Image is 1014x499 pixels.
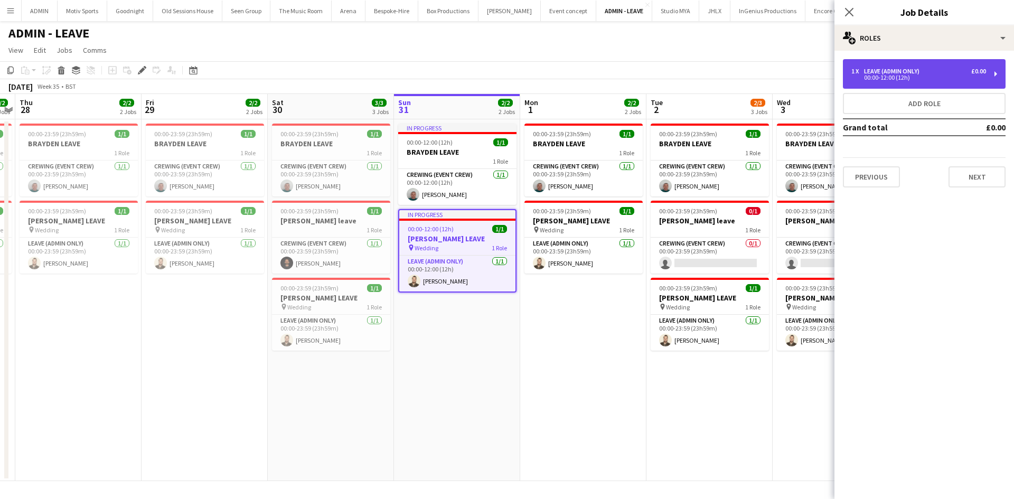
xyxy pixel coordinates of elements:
[523,103,538,116] span: 1
[280,207,339,215] span: 00:00-23:59 (23h59m)
[493,157,508,165] span: 1 Role
[408,225,454,233] span: 00:00-12:00 (12h)
[659,284,717,292] span: 00:00-23:59 (23h59m)
[785,130,843,138] span: 00:00-23:59 (23h59m)
[399,234,515,243] h3: [PERSON_NAME] LEAVE
[367,226,382,234] span: 1 Role
[79,43,111,57] a: Comms
[272,98,284,107] span: Sat
[418,1,478,21] button: Box Productions
[777,216,895,225] h3: [PERSON_NAME] leave
[777,315,895,351] app-card-role: Leave (admin only)1/100:00-23:59 (23h59m)[PERSON_NAME]
[20,124,138,196] div: 00:00-23:59 (23h59m)1/1BRAYDEN LEAVE1 RoleCrewing (Event Crew)1/100:00-23:59 (23h59m)[PERSON_NAME]
[843,93,1006,114] button: Add role
[246,99,260,107] span: 2/2
[8,25,89,41] h1: ADMIN - LEAVE
[659,130,717,138] span: 00:00-23:59 (23h59m)
[20,201,138,274] div: 00:00-23:59 (23h59m)1/1[PERSON_NAME] LEAVE Wedding1 RoleLeave (admin only)1/100:00-23:59 (23h59m)...
[398,147,517,157] h3: BRAYDEN LEAVE
[119,99,134,107] span: 2/2
[115,130,129,138] span: 1/1
[280,130,339,138] span: 00:00-23:59 (23h59m)
[398,124,517,205] app-job-card: In progress00:00-12:00 (12h)1/1BRAYDEN LEAVE1 RoleCrewing (Event Crew)1/100:00-12:00 (12h)[PERSON...
[651,139,769,148] h3: BRAYDEN LEAVE
[415,244,438,252] span: Wedding
[624,99,639,107] span: 2/2
[777,238,895,274] app-card-role: Crewing (Event Crew)0/100:00-23:59 (23h59m)
[367,149,382,157] span: 1 Role
[332,1,365,21] button: Arena
[492,244,507,252] span: 1 Role
[367,303,382,311] span: 1 Role
[498,99,513,107] span: 2/2
[619,207,634,215] span: 1/1
[34,45,46,55] span: Edit
[154,207,212,215] span: 00:00-23:59 (23h59m)
[398,124,517,132] div: In progress
[146,216,264,225] h3: [PERSON_NAME] LEAVE
[154,130,212,138] span: 00:00-23:59 (23h59m)
[651,161,769,196] app-card-role: Crewing (Event Crew)1/100:00-23:59 (23h59m)[PERSON_NAME]
[4,43,27,57] a: View
[775,103,791,116] span: 3
[651,278,769,351] app-job-card: 00:00-23:59 (23h59m)1/1[PERSON_NAME] LEAVE Wedding1 RoleLeave (admin only)1/100:00-23:59 (23h59m)...
[65,82,76,90] div: BST
[533,130,591,138] span: 00:00-23:59 (23h59m)
[240,226,256,234] span: 1 Role
[407,138,453,146] span: 00:00-12:00 (12h)
[745,303,760,311] span: 1 Role
[851,68,864,75] div: 1 x
[272,201,390,274] app-job-card: 00:00-23:59 (23h59m)1/1[PERSON_NAME] leave1 RoleCrewing (Event Crew)1/100:00-23:59 (23h59m)[PERSO...
[35,82,61,90] span: Week 35
[492,225,507,233] span: 1/1
[57,45,72,55] span: Jobs
[499,108,515,116] div: 2 Jobs
[478,1,541,21] button: [PERSON_NAME]
[533,207,591,215] span: 00:00-23:59 (23h59m)
[864,68,924,75] div: Leave (admin only)
[270,103,284,116] span: 30
[272,315,390,351] app-card-role: Leave (admin only)1/100:00-23:59 (23h59m)[PERSON_NAME]
[399,256,515,291] app-card-role: Leave (admin only)1/100:00-12:00 (12h)[PERSON_NAME]
[540,226,564,234] span: Wedding
[20,238,138,274] app-card-role: Leave (admin only)1/100:00-23:59 (23h59m)[PERSON_NAME]
[20,216,138,225] h3: [PERSON_NAME] LEAVE
[785,284,843,292] span: 00:00-23:59 (23h59m)
[367,207,382,215] span: 1/1
[372,99,387,107] span: 3/3
[28,130,86,138] span: 00:00-23:59 (23h59m)
[272,124,390,196] app-job-card: 00:00-23:59 (23h59m)1/1BRAYDEN LEAVE1 RoleCrewing (Event Crew)1/100:00-23:59 (23h59m)[PERSON_NAME]
[524,139,643,148] h3: BRAYDEN LEAVE
[222,1,270,21] button: Seen Group
[777,124,895,196] app-job-card: 00:00-23:59 (23h59m)1/1BRAYDEN LEAVE1 RoleCrewing (Event Crew)1/100:00-23:59 (23h59m)[PERSON_NAME]
[524,201,643,274] div: 00:00-23:59 (23h59m)1/1[PERSON_NAME] LEAVE Wedding1 RoleLeave (admin only)1/100:00-23:59 (23h59m)...
[651,238,769,274] app-card-role: Crewing (Event Crew)0/100:00-23:59 (23h59m)
[541,1,596,21] button: Event concept
[146,238,264,274] app-card-role: Leave (admin only)1/100:00-23:59 (23h59m)[PERSON_NAME]
[651,201,769,274] div: 00:00-23:59 (23h59m)0/1[PERSON_NAME] leave1 RoleCrewing (Event Crew)0/100:00-23:59 (23h59m)
[241,130,256,138] span: 1/1
[619,149,634,157] span: 1 Role
[35,226,59,234] span: Wedding
[805,1,860,21] button: Encore Global
[367,130,382,138] span: 1/1
[146,161,264,196] app-card-role: Crewing (Event Crew)1/100:00-23:59 (23h59m)[PERSON_NAME]
[777,98,791,107] span: Wed
[8,45,23,55] span: View
[524,161,643,196] app-card-role: Crewing (Event Crew)1/100:00-23:59 (23h59m)[PERSON_NAME]
[398,98,411,107] span: Sun
[777,278,895,351] div: 00:00-23:59 (23h59m)1/1[PERSON_NAME] LEAVE Wedding1 RoleLeave (admin only)1/100:00-23:59 (23h59m)...
[58,1,107,21] button: Motiv Sports
[524,124,643,196] app-job-card: 00:00-23:59 (23h59m)1/1BRAYDEN LEAVE1 RoleCrewing (Event Crew)1/100:00-23:59 (23h59m)[PERSON_NAME]
[777,201,895,274] app-job-card: 00:00-23:59 (23h59m)0/1[PERSON_NAME] leave1 RoleCrewing (Event Crew)0/100:00-23:59 (23h59m)
[287,303,311,311] span: Wedding
[651,315,769,351] app-card-role: Leave (admin only)1/100:00-23:59 (23h59m)[PERSON_NAME]
[524,216,643,225] h3: [PERSON_NAME] LEAVE
[146,139,264,148] h3: BRAYDEN LEAVE
[746,207,760,215] span: 0/1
